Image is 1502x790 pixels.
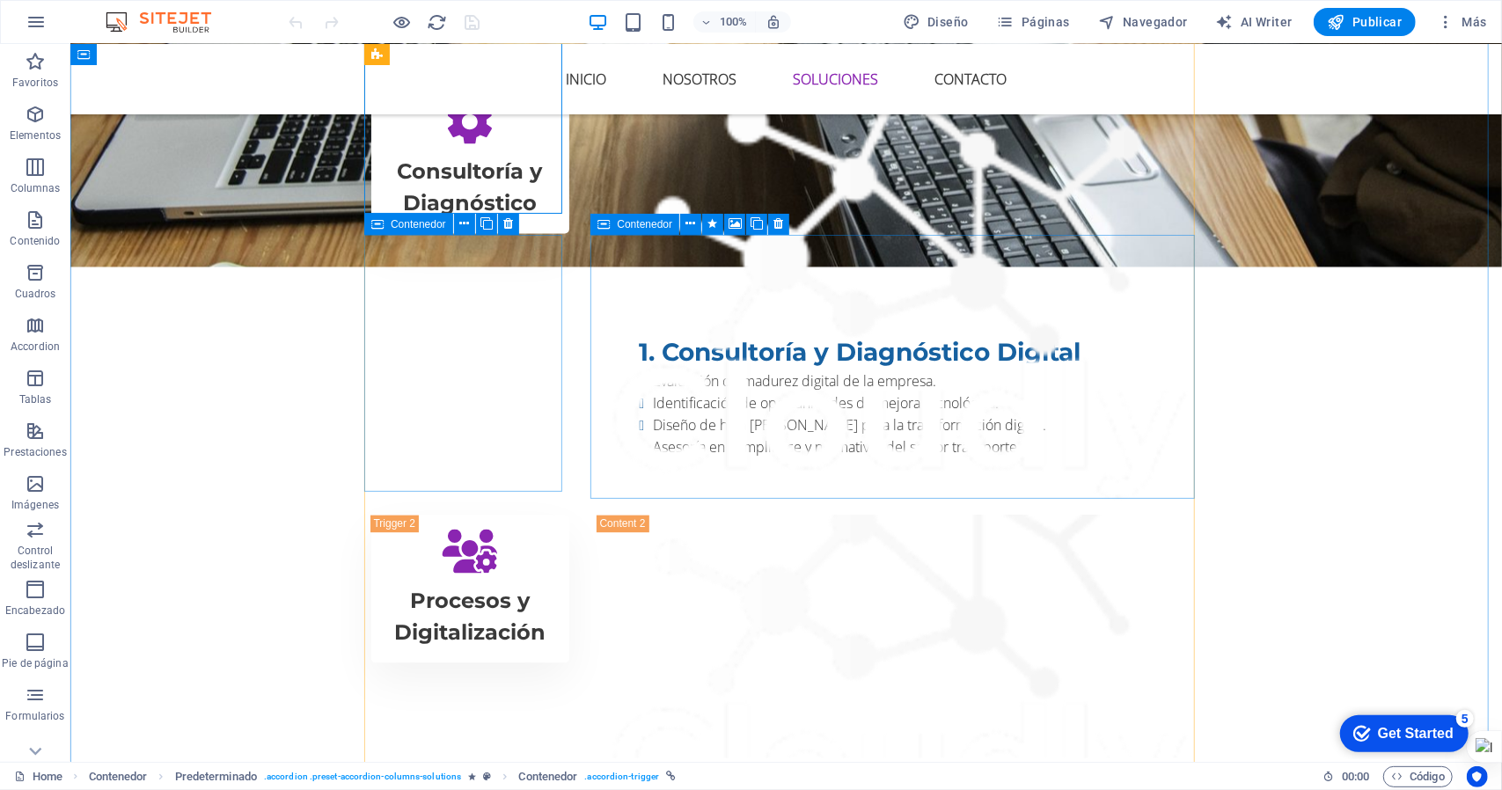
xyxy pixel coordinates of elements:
[14,9,143,46] div: Get Started 5 items remaining, 0% complete
[1209,8,1300,36] button: AI Writer
[11,340,60,354] p: Accordion
[427,11,448,33] button: reload
[101,11,233,33] img: Editor Logo
[1091,8,1195,36] button: Navegador
[720,11,748,33] h6: 100%
[519,766,578,787] span: Haz clic para seleccionar y doble clic para editar
[1354,770,1357,783] span: :
[666,772,676,781] i: Este elemento está vinculado
[1437,13,1487,31] span: Más
[10,128,61,143] p: Elementos
[391,219,446,230] span: Contenedor
[15,287,56,301] p: Cuadros
[1467,766,1488,787] button: Usercentrics
[2,656,68,670] p: Pie de página
[1383,766,1453,787] button: Código
[11,498,59,512] p: Imágenes
[693,11,756,33] button: 100%
[1391,766,1445,787] span: Código
[264,766,461,787] span: . accordion .preset-accordion-columns-solutions
[896,8,976,36] button: Diseño
[1430,8,1494,36] button: Más
[89,766,677,787] nav: breadcrumb
[175,766,257,787] span: Haz clic para seleccionar y doble clic para editar
[1342,766,1369,787] span: 00 00
[585,766,660,787] span: . accordion-trigger
[990,8,1077,36] button: Páginas
[468,772,476,781] i: El elemento contiene una animación
[19,392,52,406] p: Tablas
[10,234,60,248] p: Contenido
[1216,13,1293,31] span: AI Writer
[130,4,148,21] div: 5
[903,13,969,31] span: Diseño
[52,19,128,35] div: Get Started
[301,472,499,619] a: Trigger 2
[5,709,64,723] p: Formularios
[4,445,66,459] p: Prestaciones
[483,772,491,781] i: Este elemento es un preajuste personalizable
[301,42,499,190] a: Trigger 1
[89,766,148,787] span: Haz clic para seleccionar y doble clic para editar
[14,766,62,787] a: Haz clic para cancelar la selección y doble clic para abrir páginas
[1098,13,1188,31] span: Navegador
[1328,13,1403,31] span: Publicar
[12,76,58,90] p: Favoritos
[5,603,65,618] p: Encabezado
[11,181,61,195] p: Columnas
[997,13,1070,31] span: Páginas
[617,219,672,230] span: Contenedor
[1314,8,1417,36] button: Publicar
